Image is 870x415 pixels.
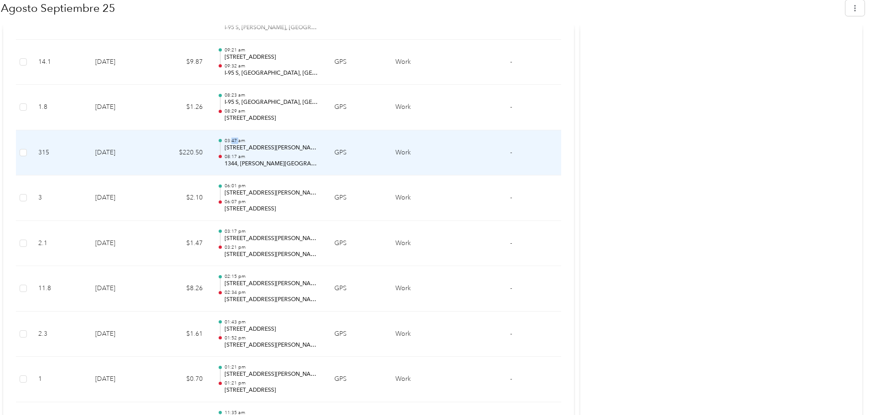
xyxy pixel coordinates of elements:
p: I-95 S, [GEOGRAPHIC_DATA], [GEOGRAPHIC_DATA] [225,98,320,107]
td: Work [388,130,458,176]
p: 03:21 pm [225,244,320,251]
td: [DATE] [88,85,154,130]
p: [STREET_ADDRESS][PERSON_NAME][PERSON_NAME] [225,251,320,259]
p: 01:21 pm [225,364,320,370]
span: - [510,103,512,111]
td: Work [388,221,458,266]
td: $9.87 [154,40,210,85]
span: - [510,194,512,201]
td: 315 [31,130,88,176]
span: - [510,284,512,292]
p: [STREET_ADDRESS][PERSON_NAME][PERSON_NAME] [225,235,320,243]
td: Work [388,266,458,312]
span: - [510,375,512,383]
td: 3 [31,175,88,221]
td: 1 [31,357,88,402]
p: 03:17 pm [225,228,320,235]
p: 06:07 pm [225,199,320,205]
td: [DATE] [88,221,154,266]
p: 01:43 pm [225,319,320,325]
p: 08:23 am [225,92,320,98]
td: [DATE] [88,130,154,176]
td: GPS [327,85,388,130]
td: Work [388,357,458,402]
td: $1.26 [154,85,210,130]
p: [STREET_ADDRESS] [225,386,320,395]
td: Work [388,85,458,130]
p: 09:32 am [225,63,320,69]
td: GPS [327,175,388,221]
p: 01:52 pm [225,335,320,341]
td: $2.10 [154,175,210,221]
td: Work [388,175,458,221]
p: 06:01 pm [225,183,320,189]
td: [DATE] [88,175,154,221]
p: 09:21 am [225,47,320,53]
td: 14.1 [31,40,88,85]
td: GPS [327,357,388,402]
p: [STREET_ADDRESS][PERSON_NAME][PERSON_NAME] [225,189,320,197]
p: [STREET_ADDRESS] [225,325,320,333]
p: 01:21 pm [225,380,320,386]
td: 1.8 [31,85,88,130]
td: [DATE] [88,312,154,357]
p: 03:47 am [225,138,320,144]
span: - [510,58,512,66]
span: - [510,149,512,156]
td: 2.3 [31,312,88,357]
td: GPS [327,312,388,357]
td: $0.70 [154,357,210,402]
p: [STREET_ADDRESS][PERSON_NAME][US_STATE] [225,144,320,152]
td: GPS [327,40,388,85]
p: 02:34 pm [225,289,320,296]
td: $1.61 [154,312,210,357]
td: $8.26 [154,266,210,312]
p: 08:29 am [225,108,320,114]
p: [STREET_ADDRESS][PERSON_NAME] [225,280,320,288]
td: Work [388,40,458,85]
td: [DATE] [88,266,154,312]
p: 08:17 am [225,154,320,160]
p: [STREET_ADDRESS] [225,205,320,213]
span: - [510,330,512,338]
td: GPS [327,266,388,312]
p: [STREET_ADDRESS][PERSON_NAME][PERSON_NAME] [225,296,320,304]
p: [STREET_ADDRESS][PERSON_NAME] [225,370,320,379]
td: $1.47 [154,221,210,266]
td: [DATE] [88,40,154,85]
td: Work [388,312,458,357]
p: I-95 S, [GEOGRAPHIC_DATA], [GEOGRAPHIC_DATA] [225,69,320,77]
td: 2.1 [31,221,88,266]
td: 11.8 [31,266,88,312]
td: [DATE] [88,357,154,402]
p: 02:15 pm [225,273,320,280]
td: GPS [327,130,388,176]
p: [STREET_ADDRESS] [225,53,320,61]
p: [STREET_ADDRESS][PERSON_NAME] [225,341,320,349]
td: GPS [327,221,388,266]
p: [STREET_ADDRESS] [225,114,320,123]
span: - [510,239,512,247]
td: $220.50 [154,130,210,176]
p: 1344, [PERSON_NAME][GEOGRAPHIC_DATA], Darien, [GEOGRAPHIC_DATA][US_STATE], [GEOGRAPHIC_DATA] [225,160,320,168]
